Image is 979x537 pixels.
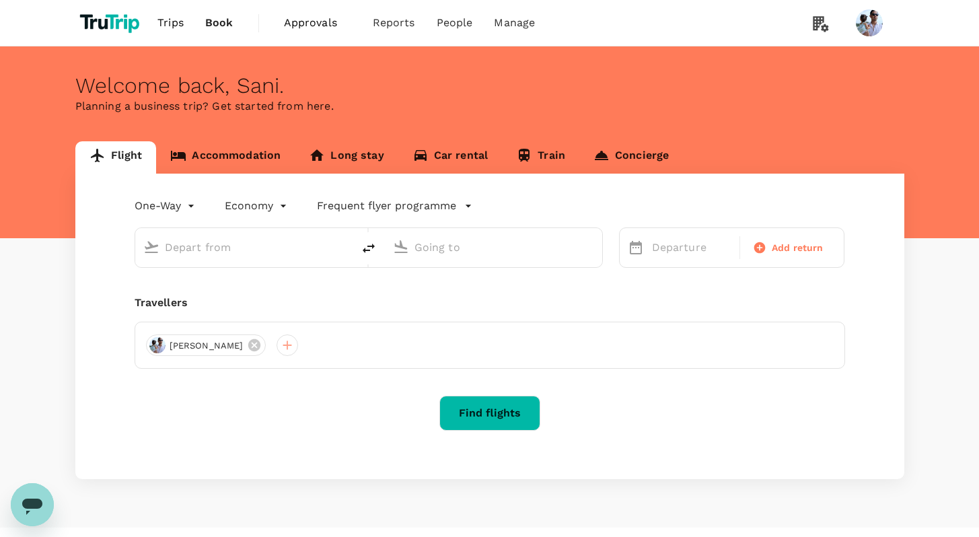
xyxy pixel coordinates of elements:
[317,198,472,214] button: Frequent flyer programme
[772,241,824,255] span: Add return
[75,98,904,114] p: Planning a business trip? Get started from here.
[502,141,579,174] a: Train
[149,337,166,353] img: avatar-6695f0dd85a4d.png
[353,232,385,264] button: delete
[75,8,147,38] img: TruTrip logo
[414,237,574,258] input: Going to
[157,15,184,31] span: Trips
[398,141,503,174] a: Car rental
[146,334,266,356] div: [PERSON_NAME]
[205,15,233,31] span: Book
[343,246,346,248] button: Open
[439,396,540,431] button: Find flights
[373,15,415,31] span: Reports
[75,141,157,174] a: Flight
[11,483,54,526] iframe: Button to launch messaging window
[135,195,198,217] div: One-Way
[295,141,398,174] a: Long stay
[75,73,904,98] div: Welcome back , Sani .
[437,15,473,31] span: People
[652,240,731,256] p: Departure
[156,141,295,174] a: Accommodation
[135,295,845,311] div: Travellers
[284,15,351,31] span: Approvals
[579,141,683,174] a: Concierge
[317,198,456,214] p: Frequent flyer programme
[161,339,252,353] span: [PERSON_NAME]
[225,195,290,217] div: Economy
[856,9,883,36] img: Sani Gouw
[593,246,595,248] button: Open
[165,237,324,258] input: Depart from
[494,15,535,31] span: Manage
